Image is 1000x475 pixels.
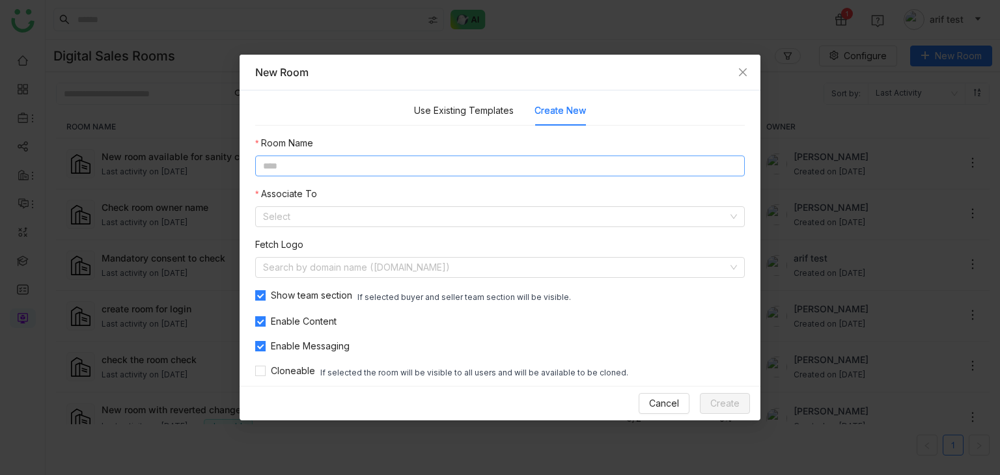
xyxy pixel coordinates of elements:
div: New Room [255,65,745,79]
span: Show team section [266,288,357,303]
button: Create [700,393,750,414]
span: Enable Content [266,314,342,329]
button: Use Existing Templates [414,103,514,118]
label: Associate To [255,187,317,201]
span: Enable Messaging [266,339,355,353]
button: Create New [535,103,586,118]
button: Cancel [639,393,689,414]
label: Fetch Logo [255,238,303,252]
span: Cancel [649,396,679,411]
label: Room Name [255,136,313,150]
span: Cloneable [266,364,320,378]
button: Close [725,55,760,90]
div: If selected buyer and seller team section will be visible. [357,292,571,304]
div: If selected the room will be visible to all users and will be available to be cloned. [320,367,628,379]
